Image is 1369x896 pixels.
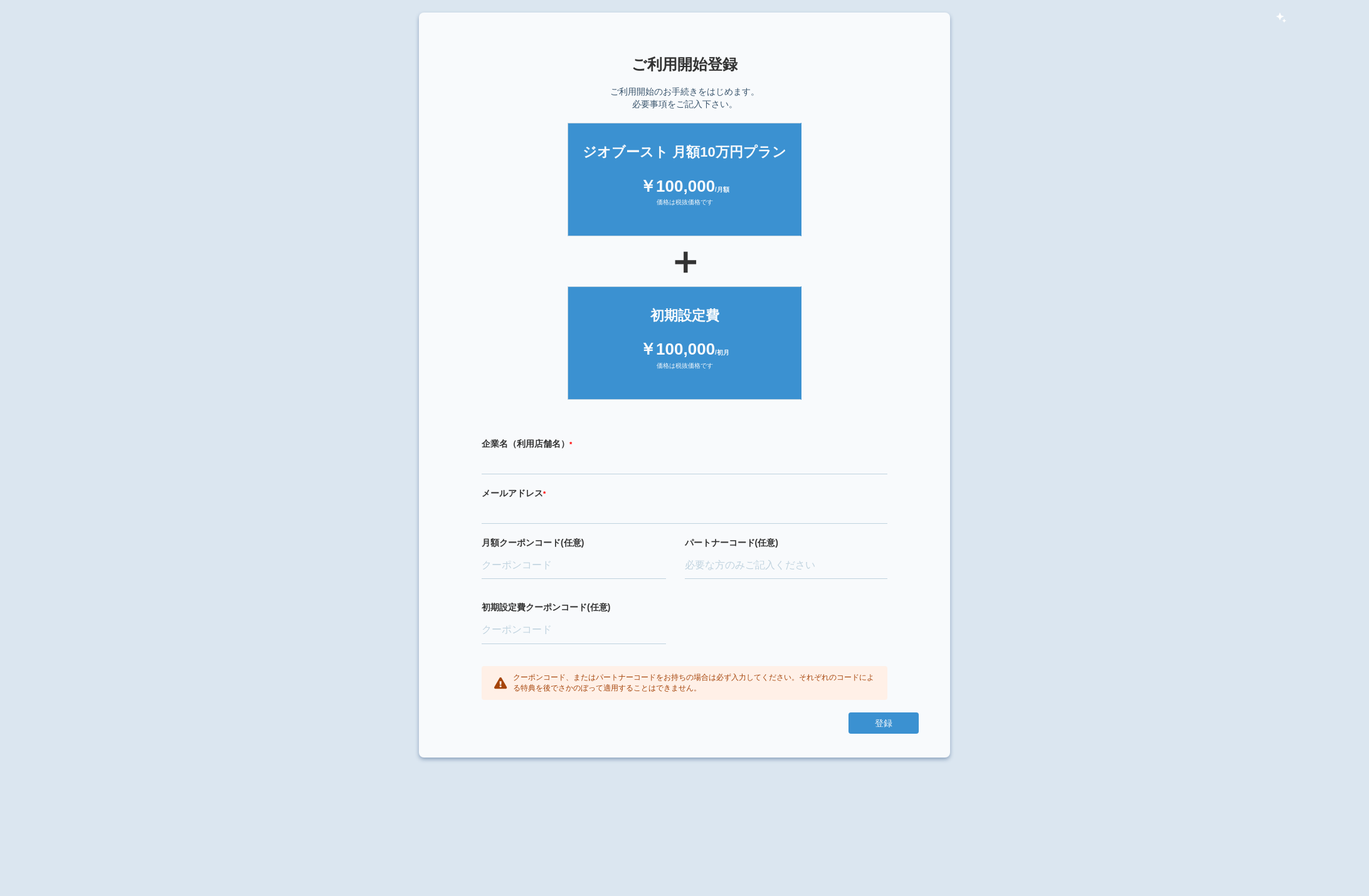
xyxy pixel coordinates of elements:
div: 価格は税抜価格です [581,198,789,217]
label: 初期設定費クーポンコード(任意) [482,601,666,613]
div: 初期設定費 [581,306,789,325]
p: ご利用開始のお手続きをはじめます。 必要事項をご記入下さい。 [610,85,759,110]
span: /初月 [715,349,729,356]
div: ￥100,000 [581,175,789,198]
label: メールアドレス [482,487,887,499]
div: 価格は税抜価格です [581,362,789,380]
input: クーポンコード [482,552,666,580]
div: ￥100,000 [581,338,789,361]
button: 登録 [848,712,919,734]
div: ＋ [450,242,919,280]
span: /月額 [715,186,729,193]
input: 必要な方のみご記入ください [685,552,888,580]
label: パートナーコード(任意) [685,536,888,549]
h1: ご利用開始登録 [450,56,919,73]
label: 企業名（利用店舗名） [482,437,887,450]
div: ジオブースト 月額10万円プラン [581,142,789,162]
label: 月額クーポンコード(任意) [482,536,666,549]
p: クーポンコード、またはパートナーコードをお持ちの場合は必ず入力してください。それぞれのコードによる特典を後でさかのぼって適用することはできません。 [513,672,875,694]
input: クーポンコード [482,617,666,644]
